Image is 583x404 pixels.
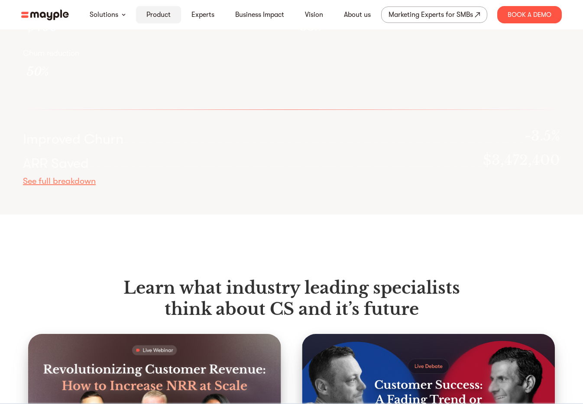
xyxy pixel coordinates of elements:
div: See full breakdown [23,176,560,187]
img: mayple-logo [21,10,69,20]
p: - [525,127,560,144]
a: Solutions [90,10,118,20]
h1: Learn what industry leading specialists think about CS and it’s future [123,277,460,320]
a: About us [344,10,371,20]
div: Marketing Experts for SMBs [389,9,473,21]
a: Business Impact [235,10,284,20]
a: Vision [305,10,323,20]
span: 3.5% [531,127,560,144]
p: $3,472,400 [483,151,560,169]
div: Book A Demo [497,6,562,23]
div: Improved Churn [23,131,123,148]
p: Churn reduction [23,48,286,58]
div: ARR Saved [23,155,89,172]
a: Product [146,10,171,20]
img: arrow-down [122,13,126,16]
a: Experts [191,10,214,20]
a: Marketing Experts for SMBs [381,6,487,23]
